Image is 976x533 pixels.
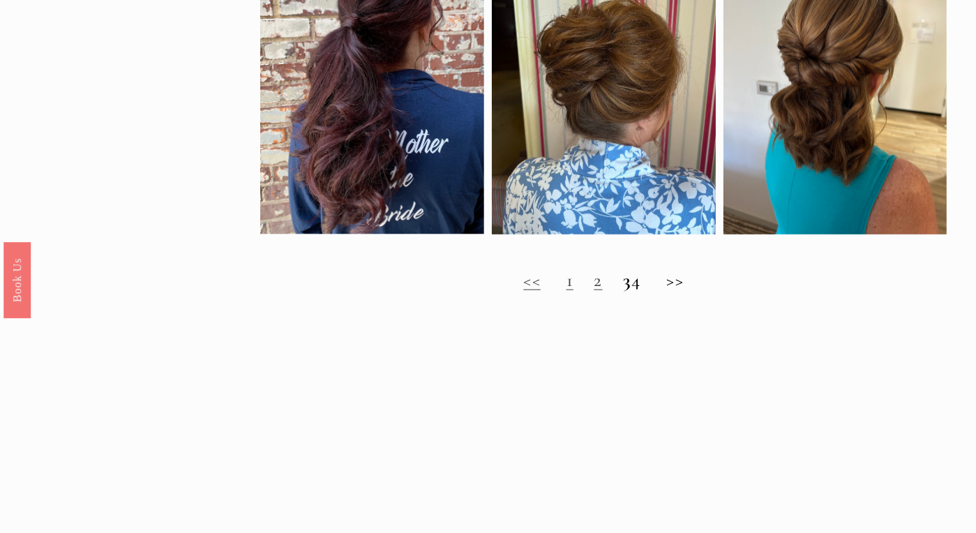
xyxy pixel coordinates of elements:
a: 1 [566,269,573,292]
a: << [523,269,541,292]
a: Book Us [3,242,31,318]
h2: 4 >> [260,269,947,291]
a: 2 [594,269,602,292]
strong: 3 [623,269,631,292]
